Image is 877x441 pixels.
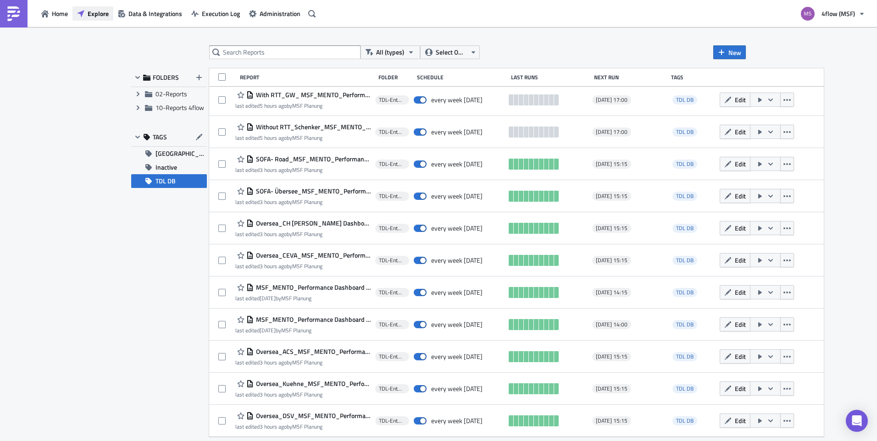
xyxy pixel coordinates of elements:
[735,416,746,425] span: Edit
[676,224,694,232] span: TDL DB
[260,101,287,110] time: 2025-08-25T09:40:24Z
[244,6,305,21] button: Administration
[672,416,697,425] span: TDL DB
[235,391,371,398] div: last edited by MSF Planung
[676,352,694,361] span: TDL DB
[379,353,405,360] span: TDL-Entwicklung
[676,416,694,425] span: TDL DB
[846,410,868,432] div: Open Intercom Messenger
[379,417,405,424] span: TDL-Entwicklung
[128,9,182,18] span: Data & Integrations
[155,160,177,174] span: Inactive
[431,320,483,329] div: every week on Wednesday
[676,256,694,265] span: TDL DB
[720,349,750,364] button: Edit
[431,128,483,136] div: every week on Wednesday
[596,128,627,136] span: [DATE] 17:00
[431,160,483,168] div: every week on Wednesday
[235,423,371,430] div: last edited by MSF Planung
[260,198,287,206] time: 2025-08-25T11:27:01Z
[676,288,694,297] span: TDL DB
[596,353,627,360] span: [DATE] 15:15
[254,251,371,259] span: Oversea_CEVA_MSF_MENTO_Performance Dashboard Übersee_1.0
[235,295,371,302] div: last edited by MSF Planung
[676,384,694,393] span: TDL DB
[260,390,287,399] time: 2025-08-25T11:28:57Z
[235,263,371,270] div: last edited by MSF Planung
[235,327,371,334] div: last edited by MSF Planung
[676,320,694,329] span: TDL DB
[720,285,750,299] button: Edit
[417,74,506,81] div: Schedule
[376,47,404,57] span: All (types)
[431,353,483,361] div: every week on Wednesday
[113,6,187,21] button: Data & Integrations
[596,321,627,328] span: [DATE] 14:00
[672,224,697,233] span: TDL DB
[379,385,405,392] span: TDL-Entwicklung
[379,193,405,200] span: TDL-Entwicklung
[52,9,68,18] span: Home
[6,6,21,21] img: PushMetrics
[431,417,483,425] div: every week on Wednesday
[379,128,405,136] span: TDL-Entwicklung
[676,127,694,136] span: TDL DB
[431,96,483,104] div: every week on Wednesday
[735,384,746,393] span: Edit
[594,74,667,81] div: Next Run
[254,380,371,388] span: Oversea_Kuehne_MSF_MENTO_Performance Dashboard Übersee_1.0
[235,231,371,237] div: last edited by MSF Planung
[735,352,746,361] span: Edit
[260,326,276,335] time: 2025-08-01T14:03:35Z
[379,289,405,296] span: TDL-Entwicklung
[379,257,405,264] span: TDL-Entwicklung
[596,96,627,104] span: [DATE] 17:00
[436,47,466,57] span: Select Owner
[795,4,870,24] button: 4flow (MSF)
[260,230,287,238] time: 2025-08-25T11:28:04Z
[254,91,371,99] span: With RTT_GW_ MSF_MENTO_Performance Dashboard Carrier_1.1
[254,347,371,356] span: Oversea_ACS_MSF_MENTO_Performance Dashboard Übersee_1.0
[254,187,371,195] span: SOFA- Übersee_MSF_MENTO_Performance Dashboard
[131,160,207,174] button: Inactive
[260,294,276,303] time: 2025-08-01T14:03:12Z
[821,9,855,18] span: 4flow (MSF)
[720,157,750,171] button: Edit
[735,95,746,105] span: Edit
[596,417,627,424] span: [DATE] 15:15
[672,127,697,137] span: TDL DB
[379,96,405,104] span: TDL-Entwicklung
[240,74,374,81] div: Report
[72,6,113,21] button: Explore
[596,257,627,264] span: [DATE] 15:15
[254,123,371,131] span: Without RTT_Schenker_MSF_MENTO_Performance Dashboard Carrier_1.1
[596,225,627,232] span: [DATE] 15:15
[720,413,750,428] button: Edit
[379,160,405,168] span: TDL-Entwicklung
[379,321,405,328] span: TDL-Entwicklung
[735,159,746,169] span: Edit
[596,289,627,296] span: [DATE] 14:15
[155,89,187,99] span: 02-Reports
[260,9,300,18] span: Administration
[235,134,371,141] div: last edited by MSF Planung
[676,95,694,104] span: TDL DB
[202,9,240,18] span: Execution Log
[431,256,483,265] div: every week on Wednesday
[676,160,694,168] span: TDL DB
[720,381,750,396] button: Edit
[235,198,371,205] div: last edited by MSF Planung
[209,45,361,59] input: Search Reports
[735,320,746,329] span: Edit
[596,193,627,200] span: [DATE] 15:15
[254,412,371,420] span: Oversea_DSV_MSF_MENTO_Performance Dashboard Übersee_1.0
[37,6,72,21] button: Home
[672,288,697,297] span: TDL DB
[187,6,244,21] button: Execution Log
[735,255,746,265] span: Edit
[131,174,207,188] button: TDL DB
